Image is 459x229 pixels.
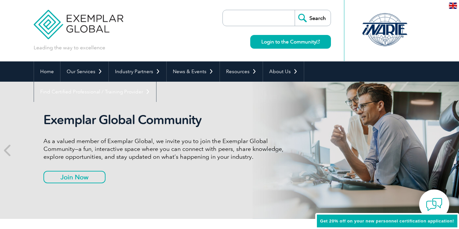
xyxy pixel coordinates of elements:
[109,61,166,82] a: Industry Partners
[167,61,220,82] a: News & Events
[43,137,288,161] p: As a valued member of Exemplar Global, we invite you to join the Exemplar Global Community—a fun,...
[60,61,108,82] a: Our Services
[34,61,60,82] a: Home
[320,219,454,223] span: Get 20% off on your new personnel certification application!
[43,112,288,127] h2: Exemplar Global Community
[263,61,304,82] a: About Us
[449,3,457,9] img: en
[43,171,106,183] a: Join Now
[34,82,156,102] a: Find Certified Professional / Training Provider
[250,35,331,49] a: Login to the Community
[316,40,320,43] img: open_square.png
[295,10,331,26] input: Search
[426,196,442,213] img: contact-chat.png
[34,44,105,51] p: Leading the way to excellence
[220,61,263,82] a: Resources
